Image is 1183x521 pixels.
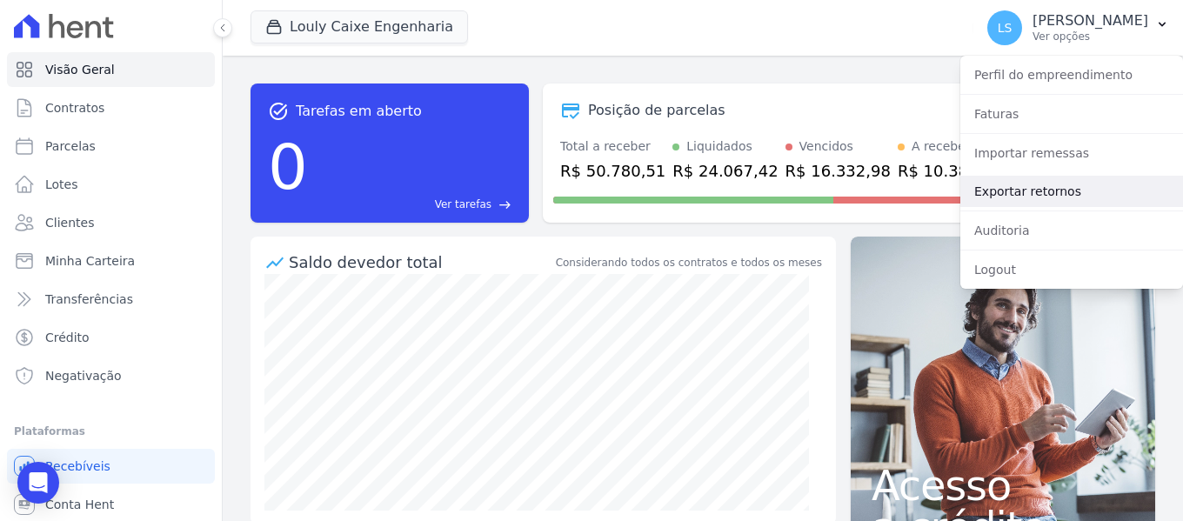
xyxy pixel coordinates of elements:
span: Lotes [45,176,78,193]
a: Faturas [960,98,1183,130]
a: Minha Carteira [7,244,215,278]
div: Plataformas [14,421,208,442]
a: Contratos [7,90,215,125]
span: Conta Hent [45,496,114,513]
a: Exportar retornos [960,176,1183,207]
a: Crédito [7,320,215,355]
div: R$ 24.067,42 [672,159,778,183]
a: Lotes [7,167,215,202]
span: Tarefas em aberto [296,101,422,122]
span: Negativação [45,367,122,384]
div: Vencidos [799,137,853,156]
button: Louly Caixe Engenharia [251,10,468,43]
span: Minha Carteira [45,252,135,270]
div: Saldo devedor total [289,250,552,274]
a: Auditoria [960,215,1183,246]
span: Recebíveis [45,458,110,475]
span: LS [998,22,1013,34]
a: Transferências [7,282,215,317]
p: [PERSON_NAME] [1033,12,1148,30]
div: Open Intercom Messenger [17,462,59,504]
p: Ver opções [1033,30,1148,43]
div: Total a receber [560,137,665,156]
span: task_alt [268,101,289,122]
div: R$ 16.332,98 [785,159,891,183]
a: Clientes [7,205,215,240]
a: Logout [960,254,1183,285]
div: A receber [912,137,971,156]
a: Visão Geral [7,52,215,87]
span: Visão Geral [45,61,115,78]
a: Recebíveis [7,449,215,484]
span: Crédito [45,329,90,346]
div: R$ 10.380,11 [898,159,1003,183]
span: Transferências [45,291,133,308]
div: R$ 50.780,51 [560,159,665,183]
span: Ver tarefas [435,197,491,212]
div: Posição de parcelas [588,100,725,121]
div: Liquidados [686,137,752,156]
span: Parcelas [45,137,96,155]
span: east [498,198,511,211]
a: Negativação [7,358,215,393]
span: Contratos [45,99,104,117]
button: LS [PERSON_NAME] Ver opções [973,3,1183,52]
span: Acesso [872,464,1134,506]
span: Clientes [45,214,94,231]
a: Parcelas [7,129,215,164]
div: Considerando todos os contratos e todos os meses [556,255,822,271]
a: Perfil do empreendimento [960,59,1183,90]
div: 0 [268,122,308,212]
a: Importar remessas [960,137,1183,169]
a: Ver tarefas east [315,197,511,212]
